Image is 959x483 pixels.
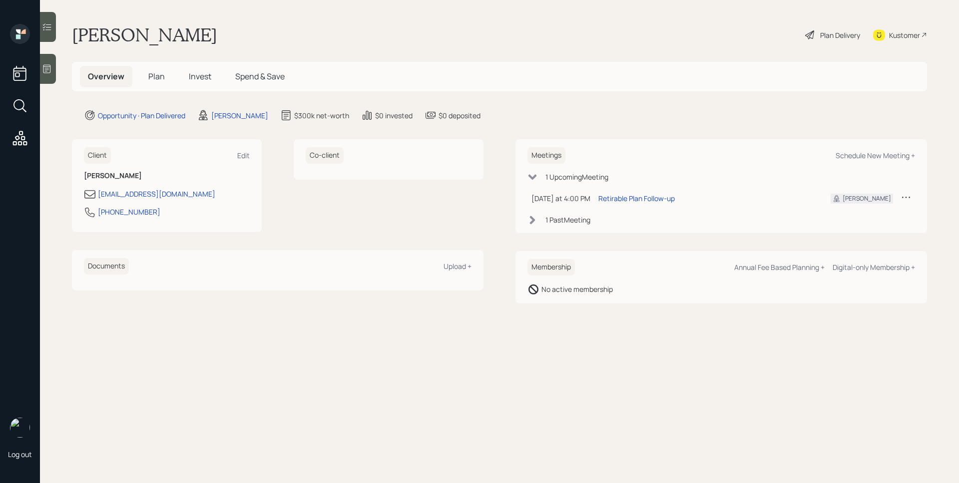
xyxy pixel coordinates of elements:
div: No active membership [541,284,613,294]
div: Digital-only Membership + [833,262,915,272]
div: Edit [237,151,250,160]
div: Plan Delivery [820,30,860,40]
span: Plan [148,71,165,82]
div: $300k net-worth [294,110,349,121]
div: Opportunity · Plan Delivered [98,110,185,121]
div: [EMAIL_ADDRESS][DOMAIN_NAME] [98,189,215,199]
img: james-distasi-headshot.png [10,418,30,438]
div: Log out [8,450,32,459]
div: [DATE] at 4:00 PM [531,193,590,204]
div: [PERSON_NAME] [211,110,268,121]
h6: Documents [84,258,129,274]
h6: [PERSON_NAME] [84,172,250,180]
h6: Meetings [527,147,565,164]
div: 1 Past Meeting [545,215,590,225]
span: Overview [88,71,124,82]
div: [PHONE_NUMBER] [98,207,160,217]
h1: [PERSON_NAME] [72,24,217,46]
h6: Client [84,147,111,164]
span: Spend & Save [235,71,285,82]
h6: Co-client [306,147,344,164]
div: [PERSON_NAME] [843,194,891,203]
div: Upload + [444,261,472,271]
span: Invest [189,71,211,82]
div: 1 Upcoming Meeting [545,172,608,182]
div: Kustomer [889,30,920,40]
div: Retirable Plan Follow-up [598,193,675,204]
h6: Membership [527,259,575,275]
div: $0 invested [375,110,413,121]
div: Annual Fee Based Planning + [734,262,825,272]
div: Schedule New Meeting + [836,151,915,160]
div: $0 deposited [439,110,480,121]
